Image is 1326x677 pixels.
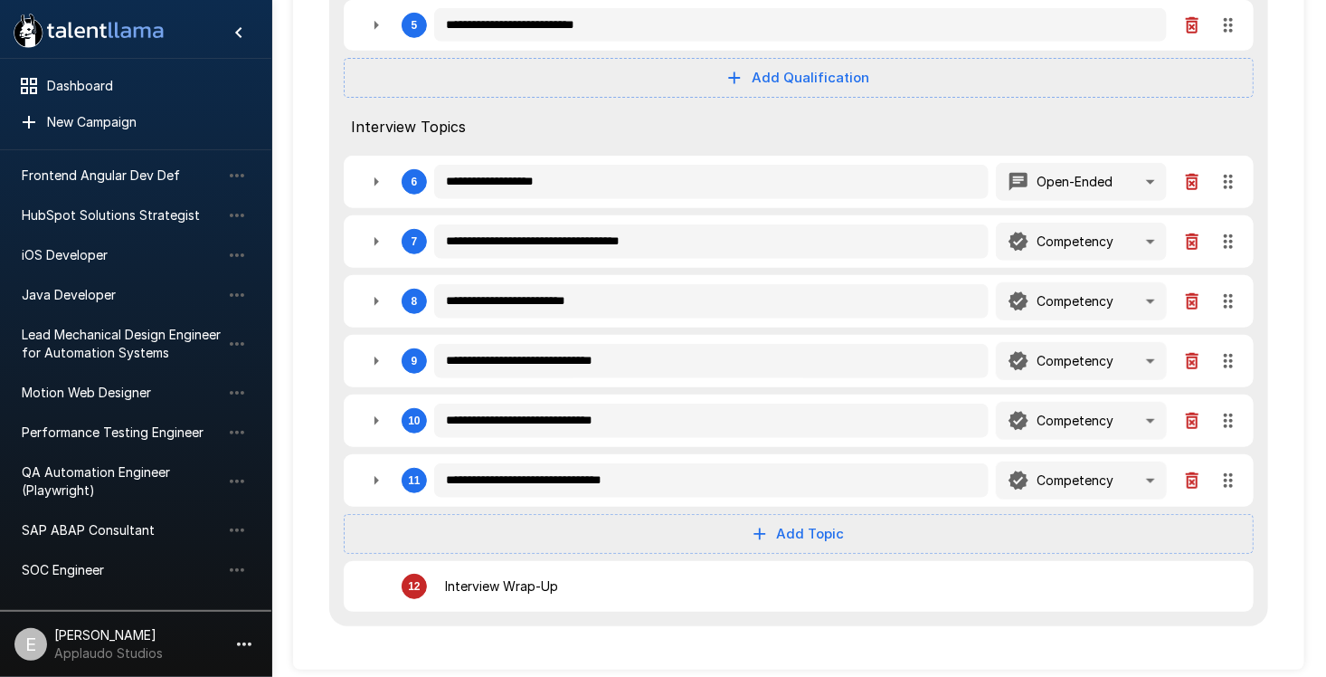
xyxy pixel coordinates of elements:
p: Interview Wrap-Up [445,577,558,596]
div: 11 [408,474,420,487]
div: 7 [344,215,1254,268]
div: 11 [344,454,1254,507]
p: Competency [1037,292,1113,310]
p: Competency [1037,412,1113,430]
div: 6 [412,176,418,188]
div: 8 [412,295,418,308]
button: Add Qualification [344,58,1254,98]
div: 10 [408,415,420,427]
div: 9 [412,355,418,367]
span: Interview Topics [351,116,1246,138]
p: Competency [1037,352,1113,370]
div: 7 [412,235,418,248]
p: Competency [1037,233,1113,251]
div: 8 [344,275,1254,328]
p: Competency [1037,472,1113,490]
button: Add Topic [344,514,1254,554]
div: 10 [344,395,1254,447]
div: 5 [412,19,418,32]
div: 12 [408,580,420,593]
p: Open-Ended [1037,173,1113,191]
div: 9 [344,335,1254,387]
div: 6 [344,156,1254,208]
